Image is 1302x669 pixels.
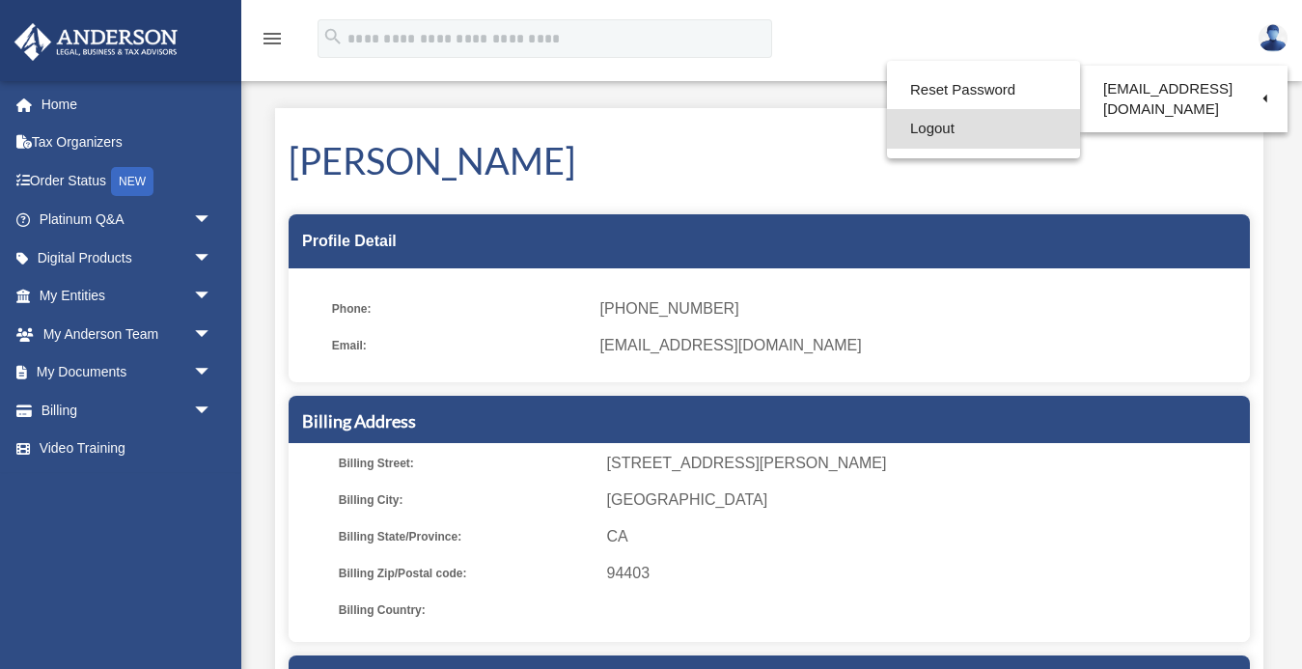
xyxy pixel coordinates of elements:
[14,161,241,201] a: Order StatusNEW
[14,277,241,316] a: My Entitiesarrow_drop_down
[887,109,1080,149] a: Logout
[14,238,241,277] a: Digital Productsarrow_drop_down
[600,295,1236,322] span: [PHONE_NUMBER]
[887,70,1080,110] a: Reset Password
[289,135,1250,186] h1: [PERSON_NAME]
[14,124,241,162] a: Tax Organizers
[339,487,594,514] span: Billing City:
[193,315,232,354] span: arrow_drop_down
[14,201,241,239] a: Platinum Q&Aarrow_drop_down
[339,450,594,477] span: Billing Street:
[14,85,241,124] a: Home
[193,238,232,278] span: arrow_drop_down
[9,23,183,61] img: Anderson Advisors Platinum Portal
[332,295,587,322] span: Phone:
[289,214,1250,268] div: Profile Detail
[332,332,587,359] span: Email:
[607,487,1243,514] span: [GEOGRAPHIC_DATA]
[607,560,1243,587] span: 94403
[193,353,232,393] span: arrow_drop_down
[193,201,232,240] span: arrow_drop_down
[1259,24,1288,52] img: User Pic
[607,523,1243,550] span: CA
[193,277,232,317] span: arrow_drop_down
[322,26,344,47] i: search
[14,353,241,392] a: My Documentsarrow_drop_down
[302,409,1236,433] h5: Billing Address
[600,332,1236,359] span: [EMAIL_ADDRESS][DOMAIN_NAME]
[14,315,241,353] a: My Anderson Teamarrow_drop_down
[14,391,241,430] a: Billingarrow_drop_down
[261,34,284,50] a: menu
[14,430,241,468] a: Video Training
[111,167,153,196] div: NEW
[1080,70,1288,127] a: [EMAIL_ADDRESS][DOMAIN_NAME]
[261,27,284,50] i: menu
[339,523,594,550] span: Billing State/Province:
[339,560,594,587] span: Billing Zip/Postal code:
[193,391,232,431] span: arrow_drop_down
[607,450,1243,477] span: [STREET_ADDRESS][PERSON_NAME]
[339,597,594,624] span: Billing Country:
